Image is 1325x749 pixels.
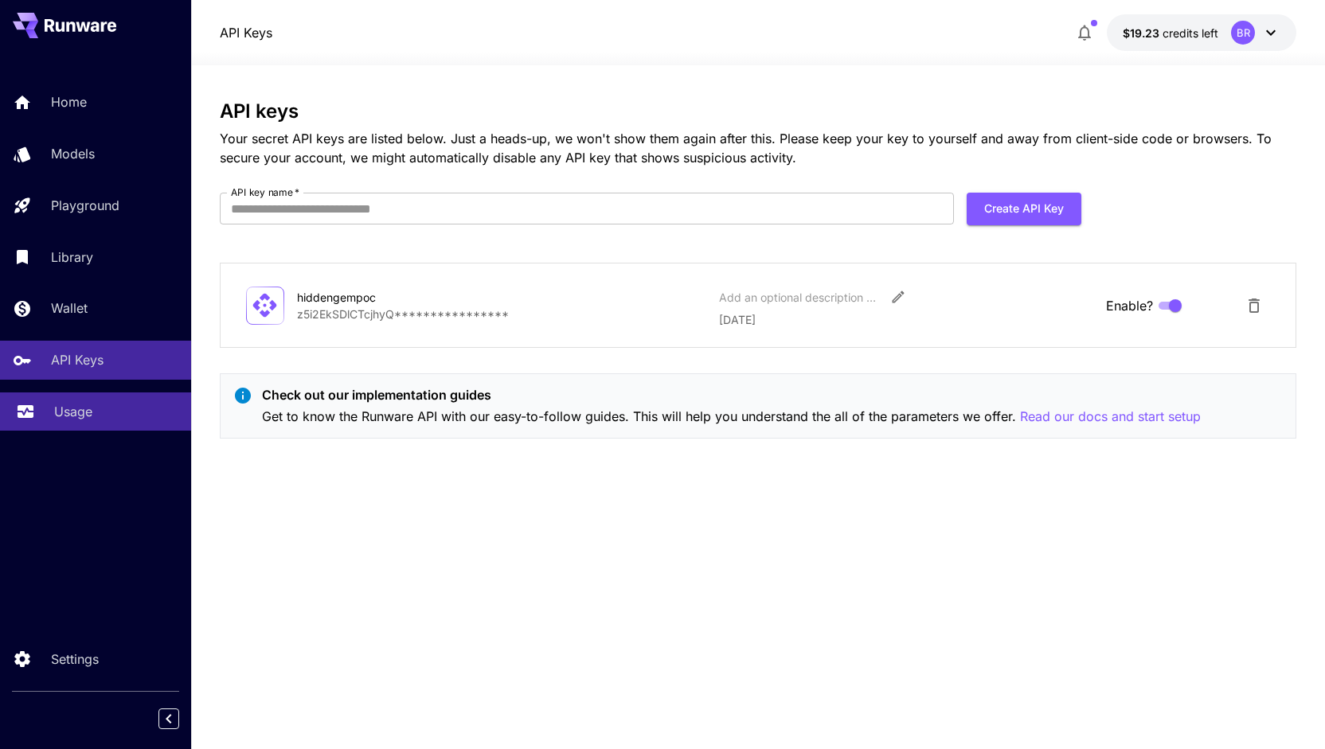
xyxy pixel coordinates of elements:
[51,650,99,669] p: Settings
[51,248,93,267] p: Library
[1231,21,1255,45] div: BR
[51,196,119,215] p: Playground
[158,708,179,729] button: Collapse sidebar
[1238,290,1270,322] button: Delete API Key
[220,23,272,42] a: API Keys
[719,311,1093,328] p: [DATE]
[719,289,878,306] div: Add an optional description or comment
[170,704,191,733] div: Collapse sidebar
[1020,407,1201,427] button: Read our docs and start setup
[967,193,1081,225] button: Create API Key
[220,23,272,42] nav: breadcrumb
[231,185,299,199] label: API key name
[51,350,104,369] p: API Keys
[51,144,95,163] p: Models
[884,283,913,311] button: Edit
[51,92,87,111] p: Home
[297,289,456,306] div: hiddengempoc
[1123,25,1218,41] div: $19.23268
[51,298,88,318] p: Wallet
[54,402,92,421] p: Usage
[262,407,1201,427] p: Get to know the Runware API with our easy-to-follow guides. This will help you understand the all...
[1163,26,1218,40] span: credits left
[220,129,1297,167] p: Your secret API keys are listed below. Just a heads-up, we won't show them again after this. Plea...
[262,385,1201,404] p: Check out our implementation guides
[1106,296,1153,315] span: Enable?
[220,100,1297,123] h3: API keys
[1123,26,1163,40] span: $19.23
[1107,14,1296,51] button: $19.23268BR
